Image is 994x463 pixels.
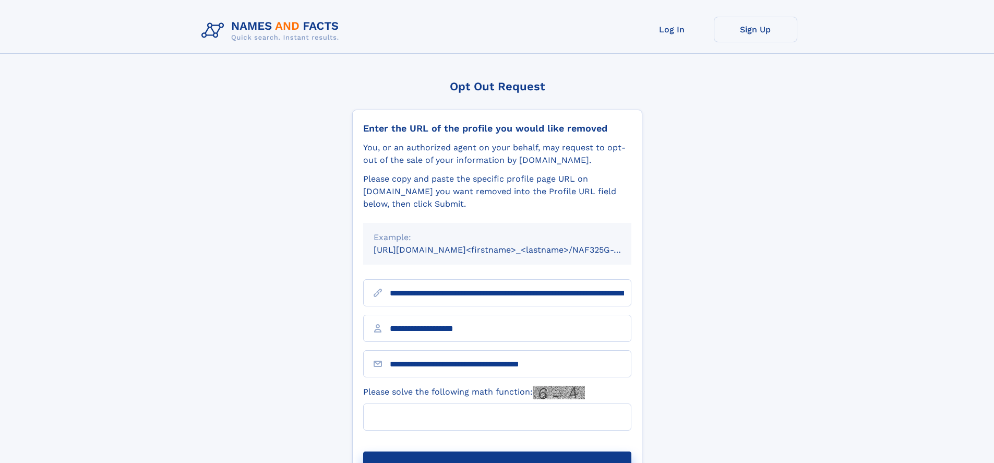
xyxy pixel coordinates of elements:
[714,17,797,42] a: Sign Up
[363,173,631,210] div: Please copy and paste the specific profile page URL on [DOMAIN_NAME] you want removed into the Pr...
[363,386,585,399] label: Please solve the following math function:
[374,231,621,244] div: Example:
[630,17,714,42] a: Log In
[352,80,642,93] div: Opt Out Request
[197,17,348,45] img: Logo Names and Facts
[363,123,631,134] div: Enter the URL of the profile you would like removed
[363,141,631,167] div: You, or an authorized agent on your behalf, may request to opt-out of the sale of your informatio...
[374,245,651,255] small: [URL][DOMAIN_NAME]<firstname>_<lastname>/NAF325G-xxxxxxxx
